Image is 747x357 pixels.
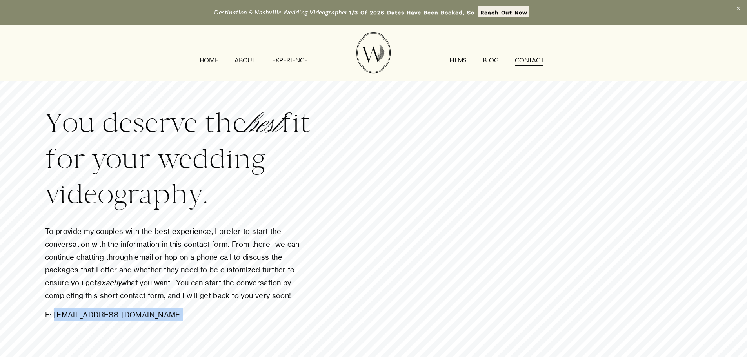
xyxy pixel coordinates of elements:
[515,54,543,66] a: CONTACT
[45,308,311,321] p: E: [EMAIL_ADDRESS][DOMAIN_NAME]
[480,9,527,16] strong: Reach Out Now
[356,32,390,73] img: Wild Fern Weddings
[200,54,218,66] a: HOME
[234,54,255,66] a: ABOUT
[478,6,529,17] a: Reach Out Now
[483,54,499,66] a: Blog
[45,225,311,303] p: To provide my couples with the best experience, I prefer to start the conversation with the infor...
[97,278,122,287] em: exactly
[272,54,308,66] a: EXPERIENCE
[246,108,281,141] em: best
[45,106,311,212] h2: You deserve the fit for your wedding videography.
[449,54,466,66] a: FILMS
